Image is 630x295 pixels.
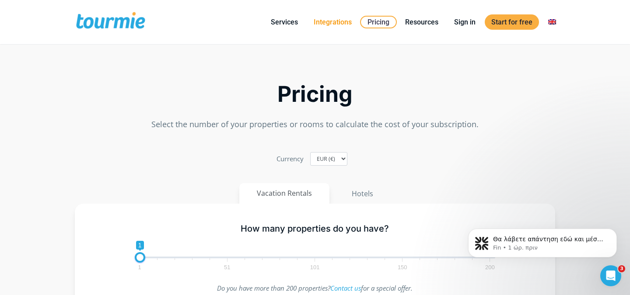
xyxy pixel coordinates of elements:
[75,118,555,130] p: Select the number of your properties or rooms to calculate the cost of your subscription.
[75,84,555,104] h2: Pricing
[276,153,304,165] label: Currency
[309,265,321,269] span: 101
[135,282,496,294] p: Do you have more than 200 properties? for a special offer.
[360,16,397,28] a: Pricing
[396,265,409,269] span: 150
[264,17,304,28] a: Services
[618,265,625,272] span: 3
[307,17,358,28] a: Integrations
[330,284,361,292] a: Contact us
[136,265,142,269] span: 1
[600,265,621,286] iframe: Intercom live chat
[239,183,329,204] button: Vacation Rentals
[448,17,482,28] a: Sign in
[136,241,144,250] span: 1
[399,17,445,28] a: Resources
[135,223,496,234] h5: How many properties do you have?
[334,183,391,204] button: Hotels
[485,14,539,30] a: Start for free
[223,265,231,269] span: 51
[455,210,630,271] iframe: Intercom notifications μήνυμα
